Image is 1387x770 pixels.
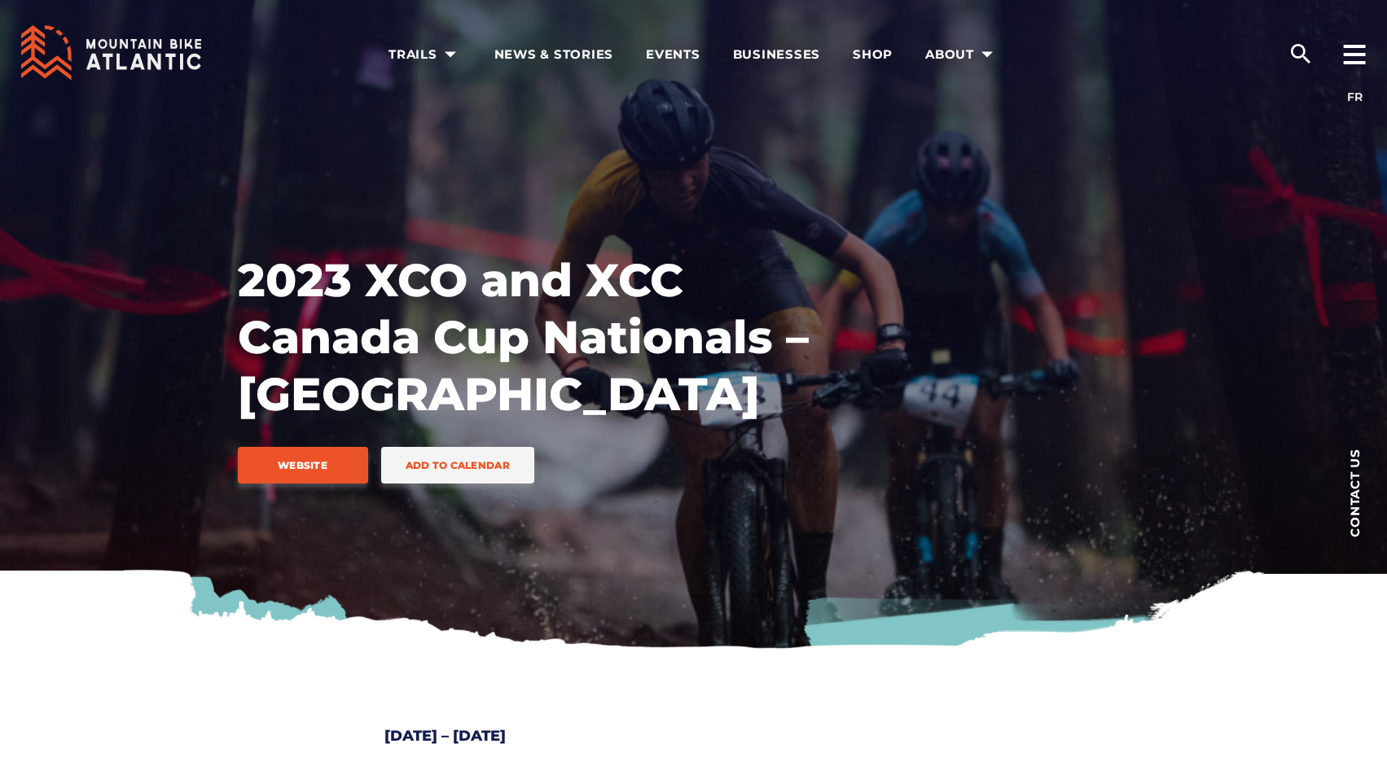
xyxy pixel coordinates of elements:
[494,46,614,63] span: News & Stories
[925,46,999,63] span: About
[388,46,462,63] span: Trails
[238,252,841,422] h1: 2023 XCO and XCC Canada Cup Nationals – [GEOGRAPHIC_DATA]
[381,447,535,483] a: Add to calendar
[853,46,893,63] span: Shop
[733,46,821,63] span: Businesses
[439,43,462,66] ion-icon: arrow dropdown
[1349,448,1361,537] span: Contact us
[976,43,999,66] ion-icon: arrow dropdown
[1322,423,1387,562] a: Contact us
[1288,41,1314,67] ion-icon: search
[1347,90,1363,104] a: FR
[238,447,368,483] a: Website
[406,459,511,471] span: Add to calendar
[646,46,700,63] span: Events
[384,724,1003,747] h1: [DATE] – [DATE]
[262,459,344,471] span: Website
